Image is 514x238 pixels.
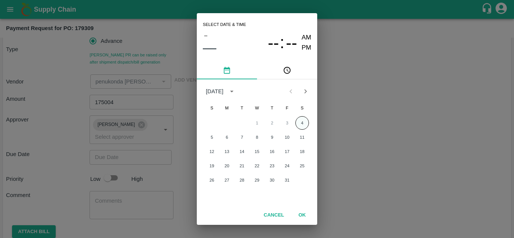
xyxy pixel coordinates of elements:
[265,145,279,158] button: 16
[268,33,279,53] button: --
[295,130,309,144] button: 11
[235,100,249,115] span: Tuesday
[280,173,294,187] button: 31
[250,130,264,144] button: 8
[280,145,294,158] button: 17
[295,116,309,130] button: 4
[286,33,297,53] button: --
[205,145,219,158] button: 12
[205,159,219,173] button: 19
[265,100,279,115] span: Thursday
[298,84,313,99] button: Next month
[205,130,219,144] button: 5
[220,100,234,115] span: Monday
[235,130,249,144] button: 7
[250,100,264,115] span: Wednesday
[203,30,209,40] button: –
[295,100,309,115] span: Saturday
[250,173,264,187] button: 29
[226,85,238,97] button: calendar view is open, switch to year view
[203,40,216,55] button: ––
[261,209,287,222] button: Cancel
[205,173,219,187] button: 26
[265,173,279,187] button: 30
[220,159,234,173] button: 20
[206,87,224,96] div: [DATE]
[257,61,317,79] button: pick time
[302,33,312,43] button: AM
[203,19,246,30] span: Select date & time
[280,130,294,144] button: 10
[280,159,294,173] button: 24
[220,145,234,158] button: 13
[235,159,249,173] button: 21
[280,33,284,53] span: :
[280,100,294,115] span: Friday
[220,130,234,144] button: 6
[204,30,207,40] span: –
[197,61,257,79] button: pick date
[250,159,264,173] button: 22
[295,159,309,173] button: 25
[265,159,279,173] button: 23
[235,145,249,158] button: 14
[290,209,314,222] button: OK
[205,100,219,115] span: Sunday
[235,173,249,187] button: 28
[250,145,264,158] button: 15
[265,130,279,144] button: 9
[220,173,234,187] button: 27
[302,43,312,53] button: PM
[295,145,309,158] button: 18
